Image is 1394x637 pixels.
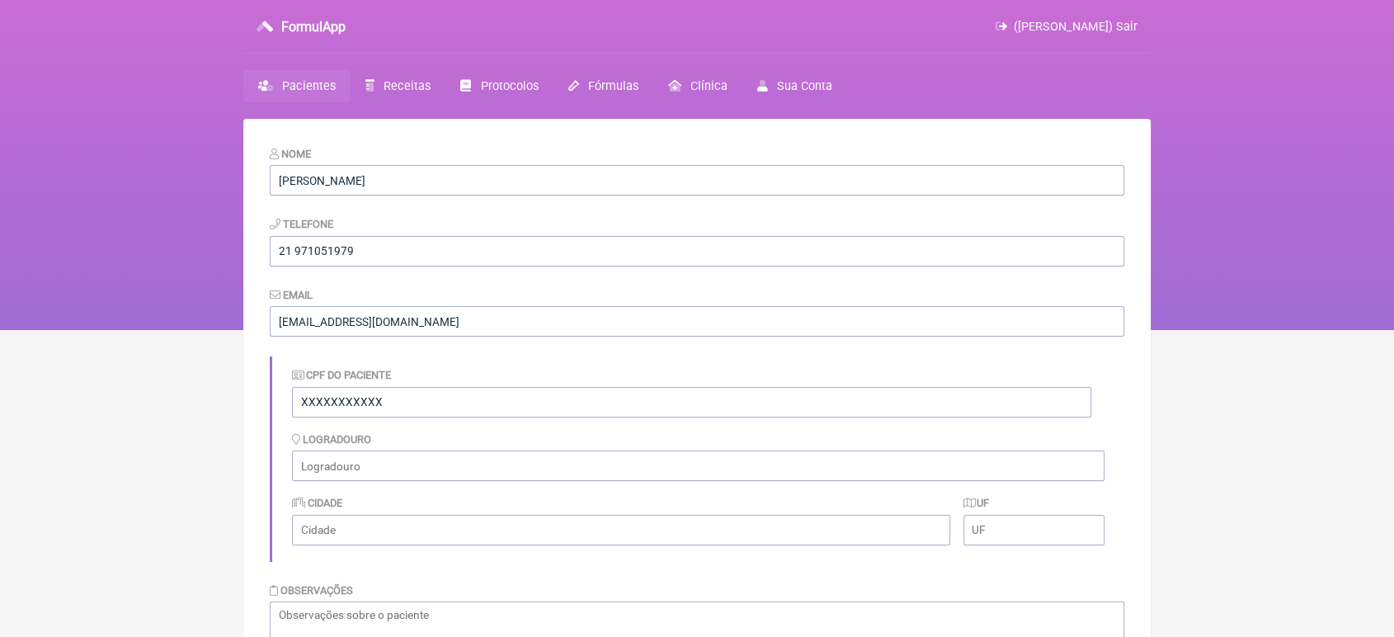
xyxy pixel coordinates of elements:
[292,369,391,381] label: CPF do Paciente
[292,515,950,545] input: Cidade
[384,79,431,93] span: Receitas
[292,433,371,446] label: Logradouro
[282,79,336,93] span: Pacientes
[481,79,539,93] span: Protocolos
[270,306,1124,337] input: paciente@email.com
[963,497,990,509] label: UF
[281,19,346,35] h3: FormulApp
[270,236,1124,267] input: 21 9124 2137
[653,70,742,102] a: Clínica
[292,451,1104,481] input: Logradouro
[243,70,351,102] a: Pacientes
[690,79,728,93] span: Clínica
[270,218,333,230] label: Telefone
[270,289,313,301] label: Email
[445,70,553,102] a: Protocolos
[1014,20,1137,34] span: ([PERSON_NAME]) Sair
[996,20,1137,34] a: ([PERSON_NAME]) Sair
[777,79,832,93] span: Sua Conta
[351,70,445,102] a: Receitas
[588,79,638,93] span: Fórmulas
[963,515,1104,545] input: UF
[292,497,342,509] label: Cidade
[270,165,1124,196] input: Nome do Paciente
[270,148,311,160] label: Nome
[292,387,1091,418] input: Identificação do Paciente
[270,584,353,597] label: Observações
[553,70,653,102] a: Fórmulas
[742,70,847,102] a: Sua Conta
